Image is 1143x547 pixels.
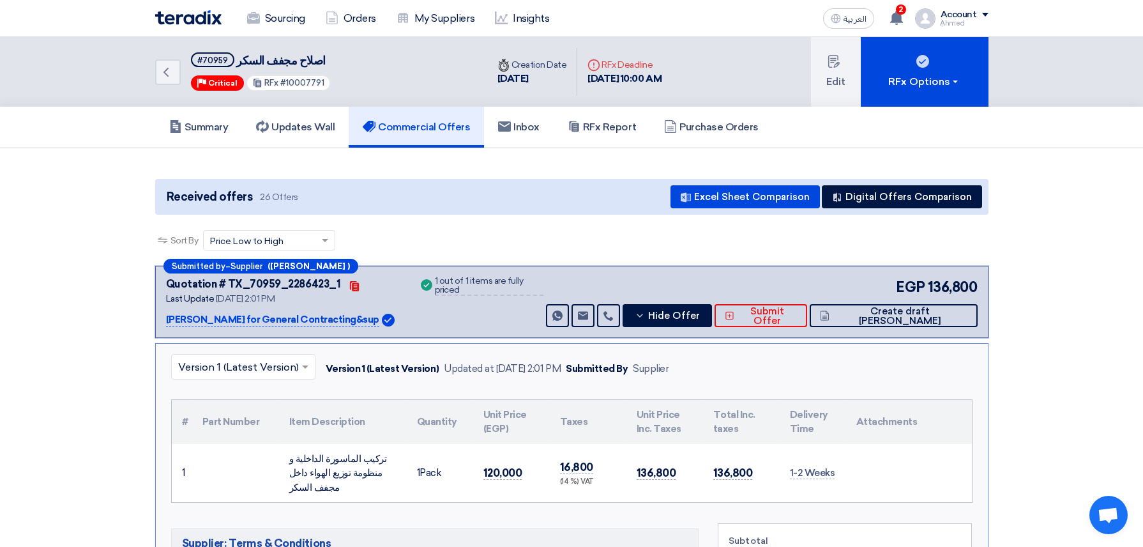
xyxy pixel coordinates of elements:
th: Delivery Time [780,400,846,444]
span: 120,000 [483,466,522,480]
div: RFx Options [888,74,960,89]
div: – [163,259,358,273]
a: Updates Wall [242,107,349,148]
span: Sort By [170,234,199,247]
div: Updated at [DATE] 2:01 PM [444,362,561,376]
span: 16,800 [560,461,593,474]
img: profile_test.png [915,8,935,29]
h5: RFx Report [568,121,636,134]
h5: Commercial Offers [363,121,470,134]
h5: Inbox [498,121,540,134]
button: العربية [823,8,874,29]
span: 2 [896,4,906,15]
a: Inbox [484,107,554,148]
span: 26 Offers [260,191,298,203]
span: Price Low to High [210,235,284,248]
button: Create draft [PERSON_NAME] [810,304,977,327]
th: Attachments [846,400,972,444]
div: ِAhmed [941,20,988,27]
span: Received offers [167,189,253,206]
td: Pack [407,444,473,503]
a: Open chat [1089,496,1128,534]
span: #10007791 [280,78,324,88]
span: 1 [417,467,420,479]
span: RFx [264,78,278,88]
b: ([PERSON_NAME] ) [268,262,350,270]
div: [DATE] 10:00 AM [587,72,662,86]
span: 1-2 Weeks [790,467,835,479]
div: #70959 [197,56,228,65]
div: Account [941,10,977,20]
th: Unit Price Inc. Taxes [626,400,703,444]
th: Taxes [550,400,626,444]
th: Unit Price (EGP) [473,400,550,444]
div: تركيب الماسورة الداخلية و منظومة توزيع الهواء داخل مجفف السكر [289,452,397,495]
a: Commercial Offers [349,107,484,148]
th: Quantity [407,400,473,444]
span: Create draft [PERSON_NAME] [833,307,967,326]
button: Edit [811,37,861,107]
div: Supplier [633,362,669,376]
button: Submit Offer [715,304,807,327]
a: Summary [155,107,243,148]
span: العربية [844,15,867,24]
button: Excel Sheet Comparison [670,185,820,208]
h5: Purchase Orders [664,121,759,134]
th: Item Description [279,400,407,444]
span: Critical [208,79,238,88]
th: Part Number [192,400,279,444]
span: اصلاح مجفف السكر [236,54,326,68]
span: Supplier [231,262,262,270]
div: Version 1 (Latest Version) [326,362,439,376]
a: RFx Report [554,107,650,148]
span: Submit Offer [738,307,797,326]
span: Last Update [166,293,215,304]
h5: Summary [169,121,229,134]
th: # [172,400,192,444]
button: Digital Offers Comparison [822,185,982,208]
td: 1 [172,444,192,503]
button: Hide Offer [623,304,712,327]
th: Total Inc. taxes [703,400,780,444]
h5: اصلاح مجفف السكر [191,52,331,68]
span: 136,800 [637,466,676,480]
p: [PERSON_NAME] for General Contracting&sup [166,312,379,328]
div: [DATE] [497,72,567,86]
img: Teradix logo [155,10,222,25]
div: (14 %) VAT [560,477,616,488]
a: Sourcing [237,4,315,33]
span: Submitted by [172,262,225,270]
img: Verified Account [382,314,395,327]
button: RFx Options [861,37,988,107]
div: Submitted By [566,362,628,376]
span: 136,800 [713,466,753,480]
span: EGP [896,277,925,298]
span: 136,800 [928,277,978,298]
h5: Updates Wall [256,121,335,134]
div: Quotation # TX_70959_2286423_1 [166,277,341,292]
span: Hide Offer [648,311,700,321]
span: [DATE] 2:01 PM [216,293,275,304]
a: Insights [485,4,559,33]
a: Purchase Orders [650,107,773,148]
a: Orders [315,4,386,33]
div: Creation Date [497,58,567,72]
a: My Suppliers [386,4,485,33]
div: 1 out of 1 items are fully priced [435,277,543,296]
div: RFx Deadline [587,58,662,72]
